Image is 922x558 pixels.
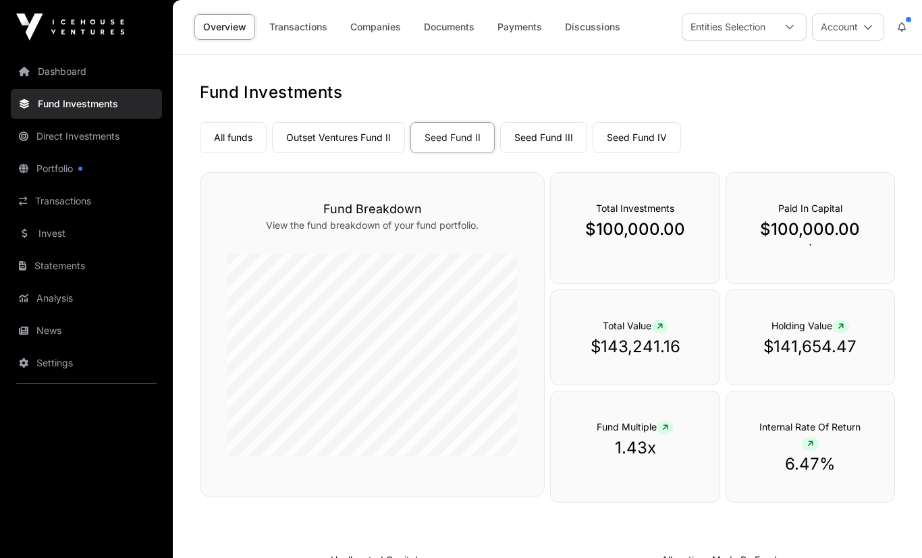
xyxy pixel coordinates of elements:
[578,336,692,358] p: $143,241.16
[753,336,867,358] p: $141,654.47
[261,14,336,40] a: Transactions
[578,219,692,240] p: $100,000.00
[753,453,867,475] p: 6.47%
[753,219,867,240] p: $100,000.00
[11,316,162,345] a: News
[227,200,517,219] h3: Fund Breakdown
[200,122,267,153] a: All funds
[272,122,405,153] a: Outset Ventures Fund II
[855,493,922,558] iframe: Chat Widget
[200,82,895,103] h1: Fund Investments
[11,89,162,119] a: Fund Investments
[11,283,162,313] a: Analysis
[771,320,849,331] span: Holding Value
[194,14,255,40] a: Overview
[759,421,861,449] span: Internal Rate Of Return
[410,122,495,153] a: Seed Fund II
[812,13,884,40] button: Account
[11,186,162,216] a: Transactions
[778,202,842,214] span: Paid In Capital
[578,437,692,459] p: 1.43x
[227,219,517,232] p: View the fund breakdown of your fund portfolio.
[11,121,162,151] a: Direct Investments
[593,122,681,153] a: Seed Fund IV
[556,14,629,40] a: Discussions
[415,14,483,40] a: Documents
[500,122,587,153] a: Seed Fund III
[11,219,162,248] a: Invest
[596,202,674,214] span: Total Investments
[597,421,674,433] span: Fund Multiple
[342,14,410,40] a: Companies
[11,251,162,281] a: Statements
[16,13,124,40] img: Icehouse Ventures Logo
[11,348,162,378] a: Settings
[603,320,668,331] span: Total Value
[682,14,774,40] div: Entities Selection
[11,57,162,86] a: Dashboard
[726,172,895,284] div: `
[489,14,551,40] a: Payments
[11,154,162,184] a: Portfolio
